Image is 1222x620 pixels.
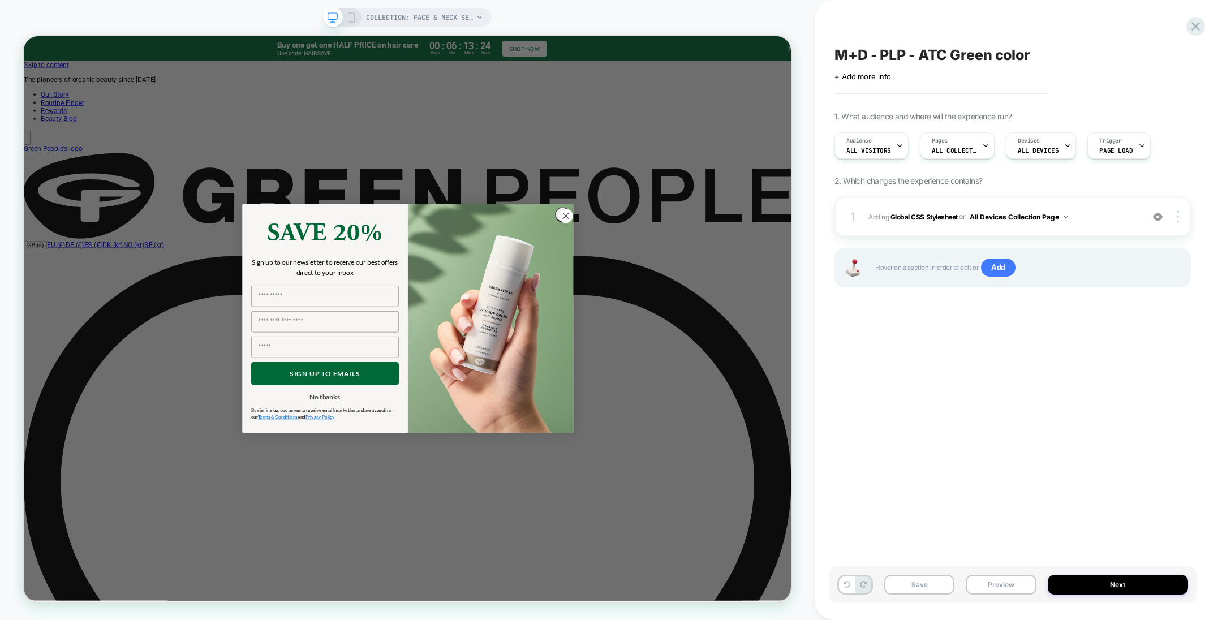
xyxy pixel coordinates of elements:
[868,210,1137,224] span: Adding
[846,137,872,145] span: Audience
[312,503,365,511] a: Terms & Conditions
[890,212,958,221] b: Global CSS Stylesheet
[303,367,500,395] input: Birthday YYYY/MM/DD
[834,111,1012,121] span: 1. What audience and where will the experience run?
[1064,216,1068,218] img: down arrow
[708,228,728,248] button: Close dialog
[1099,147,1133,154] span: Page Load
[303,333,500,361] input: First name
[1018,147,1059,154] span: ALL DEVICES
[303,434,500,465] button: SIGN UP TO EMAILS
[932,147,977,154] span: ALL COLLECTIONS
[981,259,1016,277] span: Add
[303,494,491,511] span: are accepting our and
[303,476,500,482] button: No thanks
[834,72,891,81] span: + Add more info
[834,176,982,186] span: 2. Which changes the experience contains?
[1018,137,1040,145] span: Devices
[959,210,966,223] span: on
[970,210,1068,224] button: All Devices Collection Page
[932,137,948,145] span: Pages
[846,147,891,154] span: All Visitors
[834,46,1030,63] span: M+D - PLP - ATC Green color
[304,296,499,320] span: Sign up to our newsletter to receive our best offers direct to your inbox
[1048,575,1189,595] button: Next
[841,259,864,277] img: Joystick
[366,8,474,27] span: COLLECTION: face & neck serum (Category)
[1153,212,1163,222] img: crossed eye
[1099,137,1121,145] span: Trigger
[875,259,1178,277] span: Hover on a section in order to edit or
[966,575,1036,595] button: Preview
[512,223,733,529] img: 8911a6d1-18a4-439f-aa78-d4da81b426cf.jpeg
[847,206,858,227] div: 1
[303,401,500,429] input: Email
[884,575,954,595] button: Save
[324,241,479,284] span: SAVE 20%
[303,494,454,502] span: By signing up, you agree to receive email marketing and
[1177,210,1179,223] img: close
[376,503,415,511] a: Privacy Policy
